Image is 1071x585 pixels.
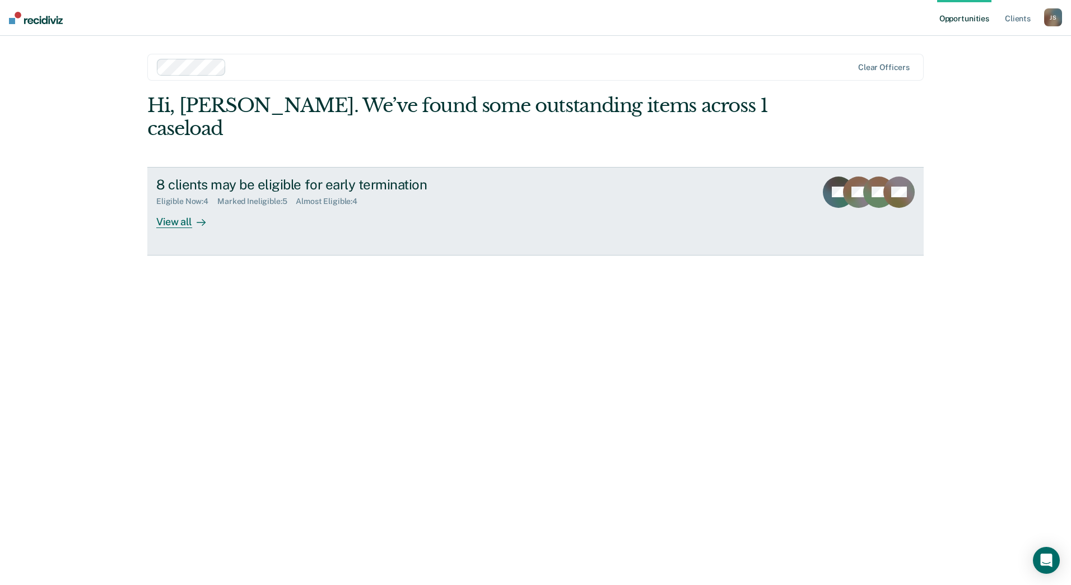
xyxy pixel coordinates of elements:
[156,197,217,206] div: Eligible Now : 4
[147,167,924,256] a: 8 clients may be eligible for early terminationEligible Now:4Marked Ineligible:5Almost Eligible:4...
[156,177,550,193] div: 8 clients may be eligible for early termination
[1044,8,1062,26] button: JS
[156,206,219,228] div: View all
[9,12,63,24] img: Recidiviz
[1033,547,1060,574] div: Open Intercom Messenger
[858,63,910,72] div: Clear officers
[147,94,769,140] div: Hi, [PERSON_NAME]. We’ve found some outstanding items across 1 caseload
[296,197,366,206] div: Almost Eligible : 4
[217,197,296,206] div: Marked Ineligible : 5
[1044,8,1062,26] div: J S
